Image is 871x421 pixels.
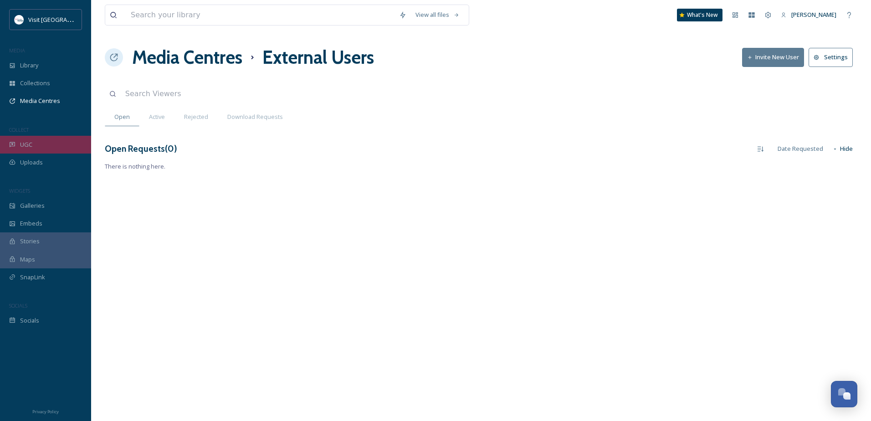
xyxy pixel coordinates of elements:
span: Collections [20,79,50,87]
span: Socials [20,316,39,325]
button: Invite New User [742,48,804,67]
span: Active [149,113,165,121]
span: There is nothing here. [105,162,857,171]
span: Open [114,113,130,121]
span: MEDIA [9,47,25,54]
span: COLLECT [9,126,29,133]
button: Settings [809,48,853,67]
a: [PERSON_NAME] [776,6,841,24]
span: Rejected [184,113,208,121]
h3: Open Requests ( 0 ) [105,142,177,155]
span: WIDGETS [9,187,30,194]
span: [PERSON_NAME] [791,10,836,19]
span: Library [20,61,38,70]
span: SnapLink [20,273,45,282]
a: View all files [411,6,464,24]
button: Open Chat [831,381,857,407]
a: Privacy Policy [32,406,59,416]
span: Visit [GEOGRAPHIC_DATA] [28,15,99,24]
h1: External Users [262,44,374,71]
span: Media Centres [20,97,60,105]
div: Date Requested [773,140,828,158]
span: Privacy Policy [32,409,59,415]
span: Uploads [20,158,43,167]
a: Settings [809,48,857,67]
span: Galleries [20,201,45,210]
span: Embeds [20,219,42,228]
a: Media Centres [132,44,242,71]
span: UGC [20,140,32,149]
span: SOCIALS [9,302,27,309]
input: Search your library [126,5,395,25]
span: Maps [20,255,35,264]
span: Stories [20,237,40,246]
button: Hide [828,140,857,158]
input: Search Viewers [121,84,333,104]
span: Download Requests [227,113,283,121]
img: 1680077135441.jpeg [15,15,24,24]
a: What's New [677,9,722,21]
